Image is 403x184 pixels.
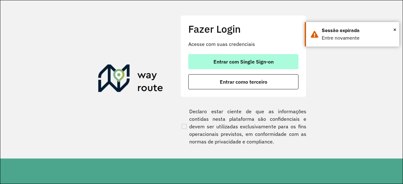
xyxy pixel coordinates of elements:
[188,23,298,35] h2: Fazer Login
[188,74,298,89] button: button
[220,79,267,84] span: Entrar como terceiro
[98,64,163,95] img: Roteirizador AmbevTech
[180,108,306,145] label: Declaro estar ciente de que as informações contidas nesta plataforma são confidenciais e devem se...
[393,25,396,34] button: Close
[188,54,298,69] button: button
[213,59,274,64] span: Entrar com Single Sign-on
[393,25,396,34] span: ×
[322,27,394,34] div: Sessão expirada
[322,34,394,42] div: Entre novamente
[188,40,298,48] p: Acesse com suas credenciais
